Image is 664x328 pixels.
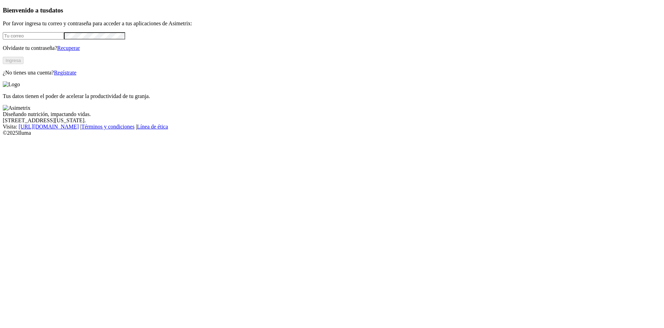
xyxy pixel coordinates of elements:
[3,130,661,136] div: © 2025 Iluma
[3,57,24,64] button: Ingresa
[3,20,661,27] p: Por favor ingresa tu correo y contraseña para acceder a tus aplicaciones de Asimetrix:
[3,70,661,76] p: ¿No tienes una cuenta?
[3,7,661,14] h3: Bienvenido a tus
[48,7,63,14] span: datos
[3,105,30,111] img: Asimetrix
[81,124,135,130] a: Términos y condiciones
[3,45,661,51] p: Olvidaste tu contraseña?
[3,117,661,124] div: [STREET_ADDRESS][US_STATE].
[54,70,76,76] a: Regístrate
[137,124,168,130] a: Línea de ética
[3,93,661,99] p: Tus datos tienen el poder de acelerar la productividad de tu granja.
[3,32,64,39] input: Tu correo
[19,124,79,130] a: [URL][DOMAIN_NAME]
[3,124,661,130] div: Visita : | |
[3,81,20,88] img: Logo
[3,111,661,117] div: Diseñando nutrición, impactando vidas.
[57,45,80,51] a: Recuperar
